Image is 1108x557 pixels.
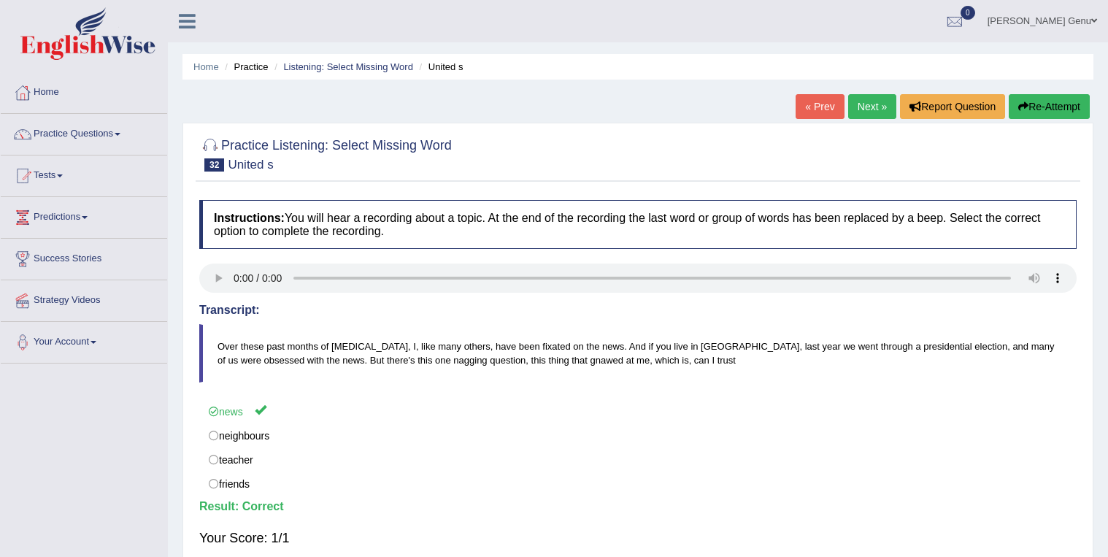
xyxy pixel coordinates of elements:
button: Report Question [900,94,1005,119]
h4: You will hear a recording about a topic. At the end of the recording the last word or group of wo... [199,200,1077,249]
label: news [199,397,1077,424]
h4: Result: [199,500,1077,513]
a: Strategy Videos [1,280,167,317]
a: Success Stories [1,239,167,275]
h2: Practice Listening: Select Missing Word [199,135,452,172]
a: Practice Questions [1,114,167,150]
label: neighbours [199,423,1077,448]
span: 0 [961,6,975,20]
small: United s [228,158,273,172]
button: Re-Attempt [1009,94,1090,119]
span: 32 [204,158,224,172]
h4: Transcript: [199,304,1077,317]
a: Your Account [1,322,167,358]
a: Home [1,72,167,109]
label: friends [199,472,1077,496]
li: United s [416,60,463,74]
a: Listening: Select Missing Word [283,61,413,72]
li: Practice [221,60,268,74]
label: teacher [199,447,1077,472]
div: Your Score: 1/1 [199,520,1077,556]
a: « Prev [796,94,844,119]
b: Instructions: [214,212,285,224]
blockquote: Over these past months of [MEDICAL_DATA], I, like many others, have been fixated on the news. And... [199,324,1077,383]
a: Next » [848,94,896,119]
a: Predictions [1,197,167,234]
a: Tests [1,155,167,192]
a: Home [193,61,219,72]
